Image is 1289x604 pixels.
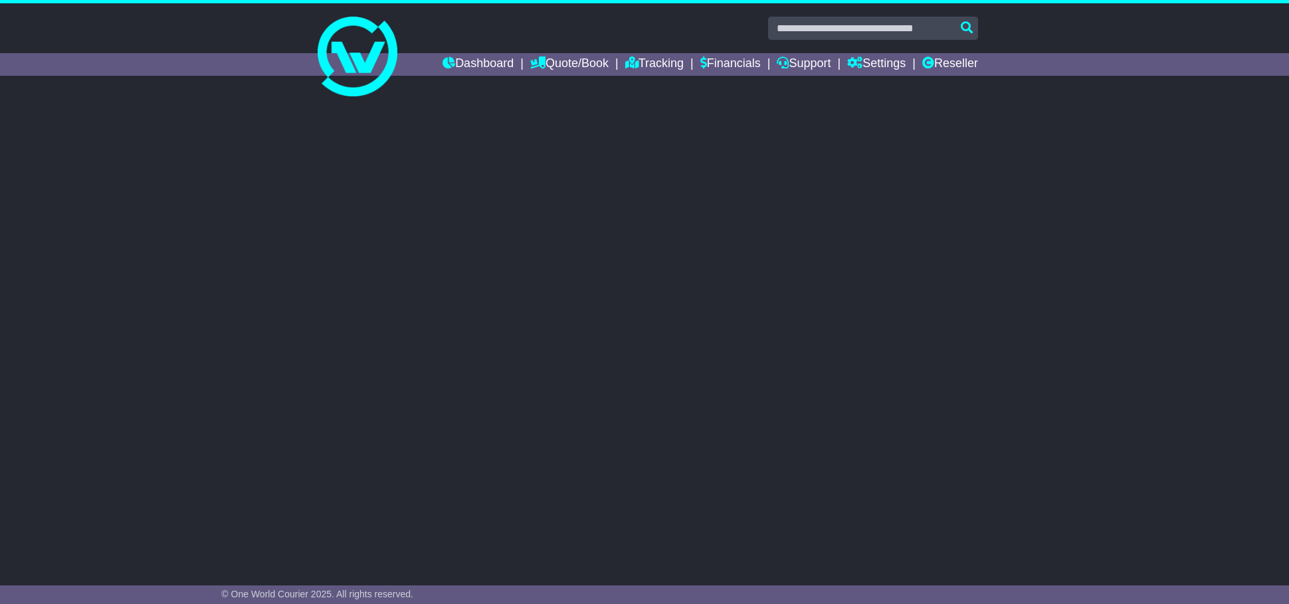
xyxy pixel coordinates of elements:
[625,53,684,76] a: Tracking
[443,53,514,76] a: Dashboard
[777,53,831,76] a: Support
[922,53,978,76] a: Reseller
[847,53,906,76] a: Settings
[530,53,609,76] a: Quote/Book
[221,589,413,599] span: © One World Courier 2025. All rights reserved.
[700,53,761,76] a: Financials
